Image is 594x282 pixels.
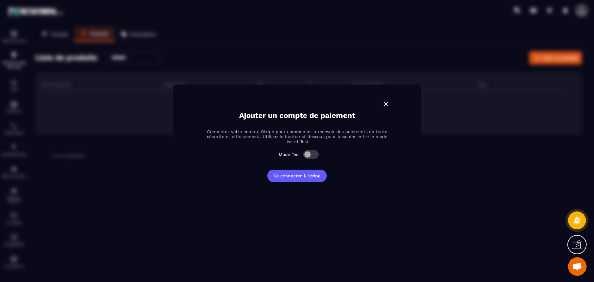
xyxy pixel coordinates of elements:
img: close-w.0bb75850.svg [382,100,390,108]
p: Ajouter un compte de paiement [239,111,355,120]
label: Mode Test [279,152,300,157]
div: Ouvrir le chat [568,257,587,276]
p: Connectez votre compte Stripe pour commencer à recevoir des paiements en toute sécurité et effica... [204,129,390,144]
button: Se connecter à Stripe [267,170,327,182]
